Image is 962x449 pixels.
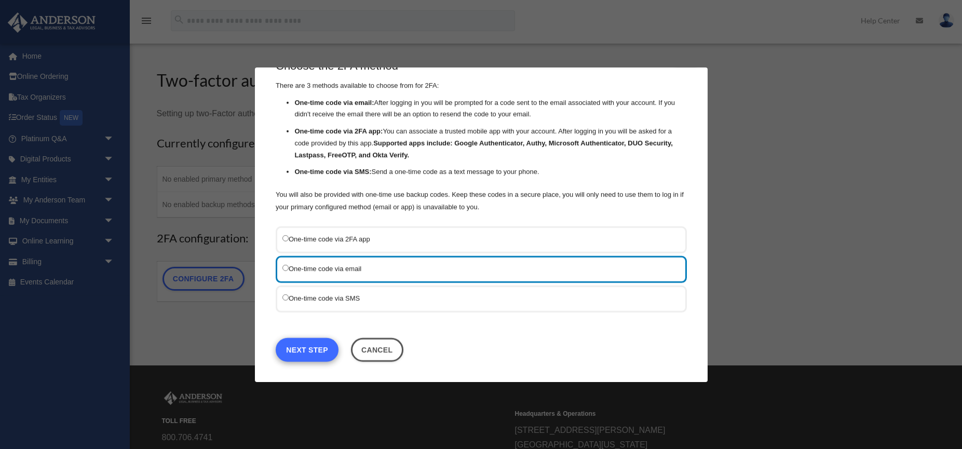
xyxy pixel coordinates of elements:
[294,98,374,106] strong: One-time code via email:
[276,58,687,213] div: There are 3 methods available to choose from for 2FA:
[282,262,670,275] label: One-time code via email
[282,235,289,241] input: One-time code via 2FA app
[350,337,403,361] button: Close this dialog window
[294,139,672,159] strong: Supported apps include: Google Authenticator, Authy, Microsoft Authenticator, DUO Security, Lastp...
[282,292,670,304] label: One-time code via SMS
[294,97,687,120] li: After logging in you will be prompted for a code sent to the email associated with your account. ...
[294,126,687,161] li: You can associate a trusted mobile app with your account. After logging in you will be asked for ...
[282,233,670,245] label: One-time code via 2FA app
[294,127,383,135] strong: One-time code via 2FA app:
[294,166,687,178] li: Send a one-time code as a text message to your phone.
[282,294,289,300] input: One-time code via SMS
[282,264,289,270] input: One-time code via email
[294,168,371,175] strong: One-time code via SMS:
[276,188,687,213] p: You will also be provided with one-time use backup codes. Keep these codes in a secure place, you...
[276,58,687,74] h3: Choose the 2FA method
[276,337,338,361] a: Next Step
